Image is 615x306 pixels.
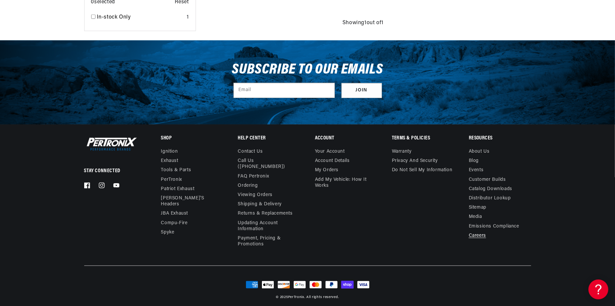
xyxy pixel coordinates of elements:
a: JBA Exhaust [161,209,188,218]
a: My orders [315,166,338,175]
a: Blog [469,156,479,166]
a: Ordering [238,181,258,190]
a: Careers [469,231,486,240]
a: Updating Account Information [238,219,295,234]
a: Customer Builds [469,175,506,184]
a: Sitemap [469,203,486,212]
a: Shipping & Delivery [238,200,282,209]
a: Warranty [392,149,412,156]
a: Call Us ([PHONE_NUMBER]) [238,156,295,172]
a: Events [469,166,484,175]
div: 1 [187,13,189,22]
a: [PERSON_NAME]'s Headers [161,194,218,209]
a: Distributor Lookup [469,194,511,203]
a: Spyke [161,228,174,237]
a: Returns & Replacements [238,209,293,218]
button: Subscribe [341,83,382,98]
small: © 2025 . [276,295,305,299]
a: Payment, Pricing & Promotions [238,234,300,249]
a: Privacy and Security [392,156,438,166]
a: About Us [469,149,490,156]
a: PerTronix [288,295,304,299]
a: Viewing Orders [238,190,273,200]
a: Emissions compliance [469,222,519,231]
span: Showing 1 out of 1 [342,19,384,27]
a: Tools & Parts [161,166,191,175]
h3: Subscribe to our emails [232,64,383,76]
a: Patriot Exhaust [161,184,195,194]
a: Your account [315,149,345,156]
img: Pertronix [84,136,137,152]
a: Ignition [161,149,178,156]
a: Compu-Fire [161,219,188,228]
p: Stay Connected [84,168,140,175]
small: All rights reserved. [306,295,339,299]
a: PerTronix [161,175,182,184]
a: Exhaust [161,156,178,166]
input: Email [234,83,335,98]
a: Catalog Downloads [469,184,512,194]
a: Media [469,212,482,222]
a: Contact us [238,149,263,156]
a: Add My Vehicle: How It Works [315,175,377,190]
a: FAQ Pertronix [238,172,269,181]
a: Account details [315,156,350,166]
a: In-stock Only [97,13,184,22]
a: Do not sell my information [392,166,453,175]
